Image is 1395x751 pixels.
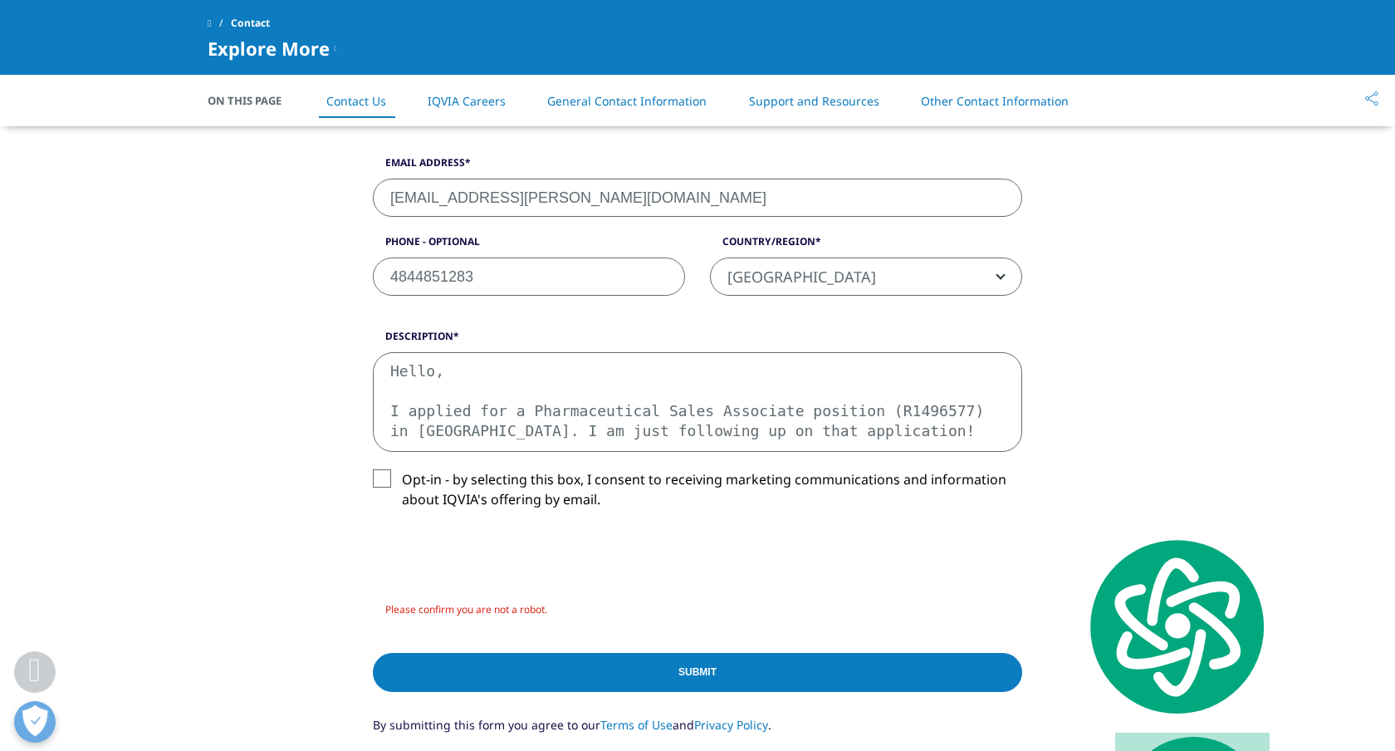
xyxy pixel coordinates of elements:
iframe: reCAPTCHA [373,536,625,601]
label: Phone - Optional [373,234,685,258]
label: Opt-in - by selecting this box, I consent to receiving marketing communications and information a... [373,469,1022,518]
a: IQVIA Careers [428,93,506,109]
a: Privacy Policy [694,717,768,733]
label: Description [373,329,1022,352]
span: Contact [231,8,270,38]
span: Explore More [208,38,330,58]
span: On This Page [208,92,299,109]
a: Support and Resources [749,93,879,109]
input: Submit [373,653,1022,692]
span: Please confirm you are not a robot. [385,602,547,616]
img: logo.svg [1082,535,1270,718]
span: United States [710,258,1022,296]
a: General Contact Information [547,93,707,109]
span: United States [711,258,1021,297]
a: Terms of Use [600,717,673,733]
a: Contact Us [326,93,386,109]
label: Email Address [373,155,1022,179]
p: By submitting this form you agree to our and . [373,716,1022,747]
label: Country/Region [710,234,1022,258]
button: Open Preferences [14,701,56,743]
a: Other Contact Information [921,93,1069,109]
